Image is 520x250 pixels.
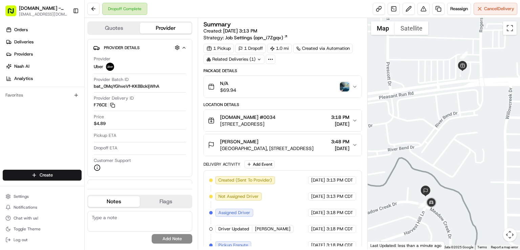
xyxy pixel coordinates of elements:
[55,148,111,161] a: 💻API Documentation
[203,68,362,74] div: Package Details
[115,66,123,75] button: Start new chat
[255,226,290,232] span: [PERSON_NAME]
[484,6,514,12] span: Cancel Delivery
[14,64,26,77] img: 1738778727109-b901c2ba-d612-49f7-a14d-d897ce62d23f
[19,12,67,17] button: [EMAIL_ADDRESS][DOMAIN_NAME]
[30,71,93,77] div: We're available if you need us!
[218,210,250,216] span: Assigned Driver
[67,168,82,173] span: Pylon
[3,203,82,212] button: Notifications
[220,145,313,152] span: [GEOGRAPHIC_DATA], [STREET_ADDRESS]
[7,64,19,77] img: 1736555255976-a54dd68f-1ca7-489b-9aae-adbdc363a1c4
[94,95,134,101] span: Provider Delivery ID
[203,44,234,53] div: 1 Pickup
[7,6,20,20] img: Nash
[311,193,325,200] span: [DATE]
[244,160,275,168] button: Add Event
[3,224,82,234] button: Toggle Theme
[331,121,349,127] span: [DATE]
[3,73,84,84] a: Analytics
[3,192,82,201] button: Settings
[14,194,29,199] span: Settings
[331,145,349,152] span: [DATE]
[88,23,140,34] button: Quotes
[371,21,395,35] button: Show street map
[14,39,34,45] span: Deliveries
[503,228,517,242] button: Map camera controls
[235,44,266,53] div: 1 Dropoff
[220,87,236,93] span: $69.94
[48,167,82,173] a: Powered byPylon
[369,241,392,250] img: Google
[450,6,468,12] span: Reassign
[203,21,231,27] h3: Summary
[218,226,249,232] span: Driver Updated
[14,237,27,243] span: Log out
[326,193,353,200] span: 3:13 PM CDT
[14,63,29,69] span: Nash AI
[326,242,353,248] span: 3:18 PM CDT
[203,55,264,64] div: Related Deliveries (1)
[7,88,45,93] div: Past conversations
[88,196,140,207] button: Notes
[94,114,104,120] span: Price
[14,27,28,33] span: Orders
[30,64,111,71] div: Start new chat
[220,80,236,87] span: N/A
[140,196,192,207] button: Flags
[3,213,82,223] button: Chat with us!
[203,162,240,167] div: Delivery Activity
[326,210,353,216] span: 3:18 PM CDT
[3,170,82,181] button: Create
[14,105,19,110] img: 1736555255976-a54dd68f-1ca7-489b-9aae-adbdc363a1c4
[14,76,33,82] span: Analytics
[57,152,63,157] div: 💻
[460,51,468,59] div: 7
[474,3,517,15] button: CancelDelivery
[3,235,82,245] button: Log out
[3,61,84,72] a: Nash AI
[204,110,362,131] button: [DOMAIN_NAME] #0034[STREET_ADDRESS]3:18 PM[DATE]
[94,132,116,139] span: Pickup ETA
[311,226,325,232] span: [DATE]
[3,24,84,35] a: Orders
[293,44,353,53] a: Created via Automation
[311,242,325,248] span: [DATE]
[56,105,59,110] span: •
[220,121,276,127] span: [STREET_ADDRESS]
[94,64,103,70] span: Uber
[204,76,362,98] button: N/A$69.94photo_proof_of_delivery image
[4,148,55,161] a: 📗Knowledge Base
[311,177,325,183] span: [DATE]
[369,241,392,250] a: Open this area in Google Maps (opens a new window)
[94,56,110,62] span: Provider
[326,177,353,183] span: 3:13 PM CDT
[94,158,131,164] span: Customer Support
[218,193,259,200] span: Not Assigned Driver
[331,114,349,121] span: 3:18 PM
[64,151,109,158] span: API Documentation
[225,34,283,41] span: Job Settings (opn_i7Zgqv)
[3,49,84,60] a: Providers
[218,242,248,248] span: Pickup Enroute
[267,44,292,53] div: 1.0 mi
[340,82,349,91] img: photo_proof_of_delivery image
[94,145,117,151] span: Dropoff ETA
[94,102,115,108] button: F76CE
[436,245,473,249] span: Map data ©2025 Google
[7,27,123,38] p: Welcome 👋
[418,201,426,208] div: 12
[460,51,467,59] div: 8
[220,138,258,145] span: [PERSON_NAME]
[395,21,428,35] button: Show satellite imagery
[40,172,53,178] span: Create
[331,138,349,145] span: 3:48 PM
[22,123,25,128] span: •
[203,27,257,34] span: Created:
[14,205,37,210] span: Notifications
[19,5,67,12] button: [DOMAIN_NAME] - [GEOGRAPHIC_DATA]
[21,105,55,110] span: [PERSON_NAME]
[3,37,84,47] a: Deliveries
